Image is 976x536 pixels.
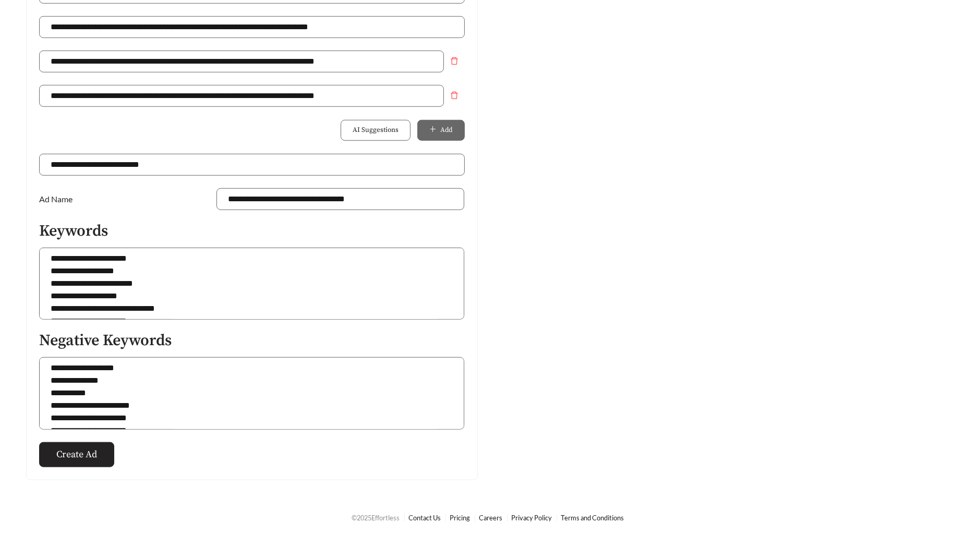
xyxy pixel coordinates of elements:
span: © 2025 Effortless [352,514,400,522]
button: Create Ad [39,442,114,467]
span: delete [444,91,464,100]
button: plusAdd [417,120,464,141]
label: Ad Name [39,188,78,210]
button: AI Suggestions [341,120,411,141]
button: Remove field [444,85,465,106]
a: Privacy Policy [512,514,552,522]
a: Terms and Conditions [561,514,624,522]
a: Contact Us [409,514,441,522]
button: Remove field [444,51,465,71]
h5: Keywords [39,223,465,240]
a: Pricing [450,514,471,522]
a: Careers [479,514,503,522]
span: Create Ad [56,447,97,461]
h5: Negative Keywords [39,332,465,349]
span: delete [444,57,464,65]
input: Ad Name [216,188,465,210]
span: AI Suggestions [353,125,399,136]
input: Website [39,154,465,176]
